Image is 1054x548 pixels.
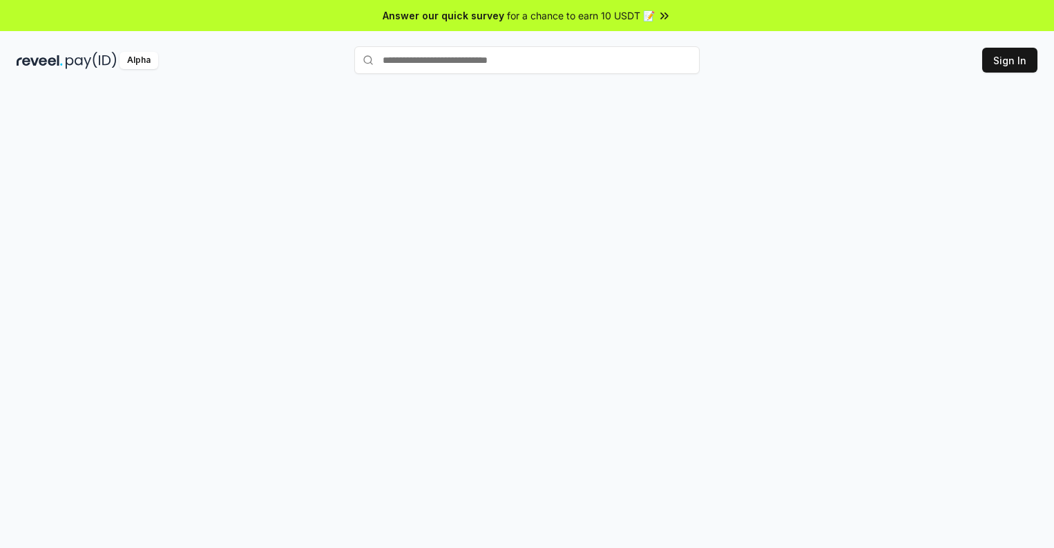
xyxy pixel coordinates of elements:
[507,8,655,23] span: for a chance to earn 10 USDT 📝
[17,52,63,69] img: reveel_dark
[119,52,158,69] div: Alpha
[982,48,1037,73] button: Sign In
[66,52,117,69] img: pay_id
[383,8,504,23] span: Answer our quick survey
